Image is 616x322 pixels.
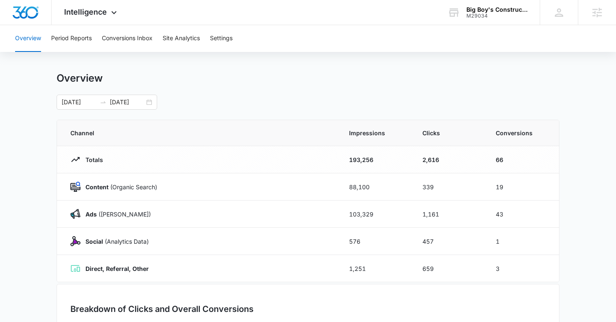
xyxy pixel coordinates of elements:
[339,228,412,255] td: 576
[80,210,151,219] p: ([PERSON_NAME])
[70,236,80,246] img: Social
[57,72,103,85] h1: Overview
[70,209,80,219] img: Ads
[412,201,486,228] td: 1,161
[496,129,546,137] span: Conversions
[412,255,486,282] td: 659
[486,173,559,201] td: 19
[339,146,412,173] td: 193,256
[412,173,486,201] td: 339
[85,211,97,218] strong: Ads
[110,98,145,107] input: End date
[80,155,103,164] p: Totals
[339,201,412,228] td: 103,329
[100,99,106,106] span: to
[85,183,109,191] strong: Content
[85,265,149,272] strong: Direct, Referral, Other
[51,25,92,52] button: Period Reports
[70,303,254,315] h3: Breakdown of Clicks and Overall Conversions
[85,238,103,245] strong: Social
[15,25,41,52] button: Overview
[100,99,106,106] span: swap-right
[339,173,412,201] td: 88,100
[486,228,559,255] td: 1
[70,129,329,137] span: Channel
[80,237,149,246] p: (Analytics Data)
[339,255,412,282] td: 1,251
[422,129,476,137] span: Clicks
[102,25,153,52] button: Conversions Inbox
[163,25,200,52] button: Site Analytics
[349,129,402,137] span: Impressions
[210,25,233,52] button: Settings
[466,6,528,13] div: account name
[62,98,96,107] input: Start date
[412,146,486,173] td: 2,616
[486,201,559,228] td: 43
[80,183,157,191] p: (Organic Search)
[486,146,559,173] td: 66
[486,255,559,282] td: 3
[412,228,486,255] td: 457
[70,182,80,192] img: Content
[466,13,528,19] div: account id
[64,8,107,16] span: Intelligence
